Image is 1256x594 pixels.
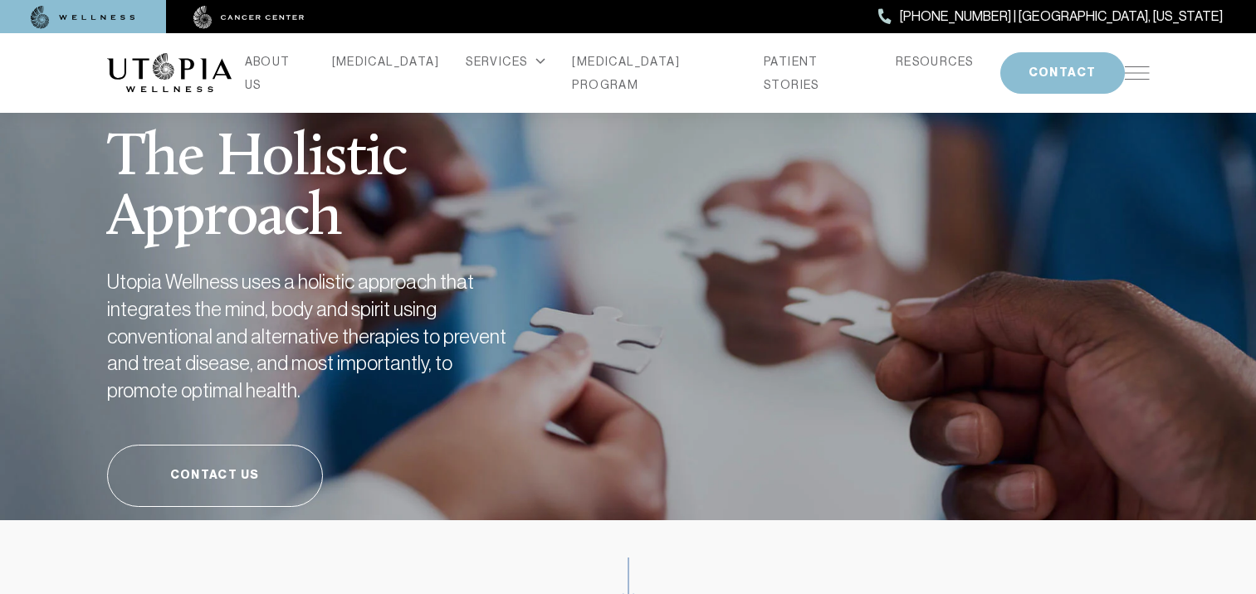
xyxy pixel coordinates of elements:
[245,50,305,96] a: ABOUT US
[332,50,440,73] a: [MEDICAL_DATA]
[572,50,737,96] a: [MEDICAL_DATA] PROGRAM
[1125,66,1150,80] img: icon-hamburger
[1000,52,1125,94] button: CONTACT
[900,6,1223,27] span: [PHONE_NUMBER] | [GEOGRAPHIC_DATA], [US_STATE]
[107,269,522,404] h2: Utopia Wellness uses a holistic approach that integrates the mind, body and spirit using conventi...
[466,50,545,73] div: SERVICES
[31,6,135,29] img: wellness
[107,88,597,249] h1: The Holistic Approach
[107,445,323,507] a: Contact Us
[193,6,305,29] img: cancer center
[107,53,232,93] img: logo
[896,50,974,73] a: RESOURCES
[878,6,1223,27] a: [PHONE_NUMBER] | [GEOGRAPHIC_DATA], [US_STATE]
[764,50,869,96] a: PATIENT STORIES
